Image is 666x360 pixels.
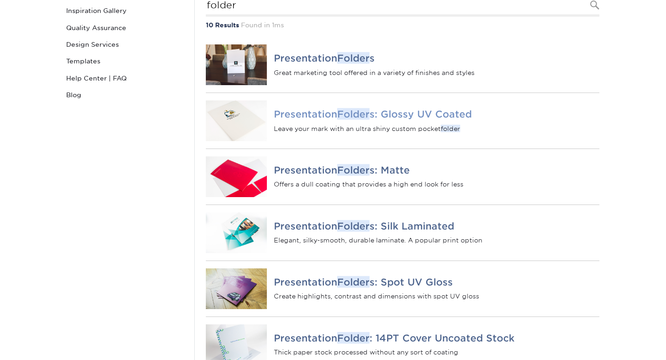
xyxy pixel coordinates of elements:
[337,108,370,120] em: Folder
[206,93,599,149] a: Presentation Folders: Glossy UV Coated PresentationFolders: Glossy UV Coated Leave your mark with...
[62,87,187,103] a: Blog
[274,332,599,343] h4: Presentation : 14PT Cover Uncoated Stock
[274,348,599,357] p: Thick paper stock processed without any sort of coating
[441,124,460,132] em: folder
[337,52,370,64] em: Folder
[206,261,599,317] a: Presentation Folders: Spot UV Gloss PresentationFolders: Spot UV Gloss Create highlights, contras...
[206,212,267,253] img: Presentation Folders: Silk Laminated
[274,109,599,120] h4: Presentation s: Glossy UV Coated
[274,276,599,287] h4: Presentation s: Spot UV Gloss
[206,21,239,29] strong: 10 Results
[337,276,370,287] em: Folder
[206,44,267,85] img: Presentation Folders
[206,156,267,197] img: Presentation Folders: Matte
[337,164,370,176] em: Folder
[206,205,599,261] a: Presentation Folders: Silk Laminated PresentationFolders: Silk Laminated Elegant, silky-smooth, d...
[62,19,187,36] a: Quality Assurance
[274,292,599,301] p: Create highlights, contrast and dimensions with spot UV gloss
[274,165,599,176] h4: Presentation s: Matte
[62,70,187,87] a: Help Center | FAQ
[206,149,599,205] a: Presentation Folders: Matte PresentationFolders: Matte Offers a dull coating that provides a high...
[337,220,370,231] em: Folder
[62,36,187,53] a: Design Services
[62,53,187,69] a: Templates
[241,21,284,29] span: Found in 1ms
[62,2,187,19] a: Inspiration Gallery
[274,180,599,189] p: Offers a dull coating that provides a high end look for less
[274,68,599,77] p: Great marketing tool offered in a variety of finishes and styles
[337,332,370,343] em: Folder
[274,220,599,231] h4: Presentation s: Silk Laminated
[206,268,267,309] img: Presentation Folders: Spot UV Gloss
[206,37,599,93] a: Presentation Folders PresentationFolders Great marketing tool offered in a variety of finishes an...
[274,124,599,133] p: Leave your mark with an ultra shiny custom pocket
[206,100,267,141] img: Presentation Folders: Glossy UV Coated
[274,53,599,64] h4: Presentation s
[274,236,599,245] p: Elegant, silky-smooth, durable laminate. A popular print option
